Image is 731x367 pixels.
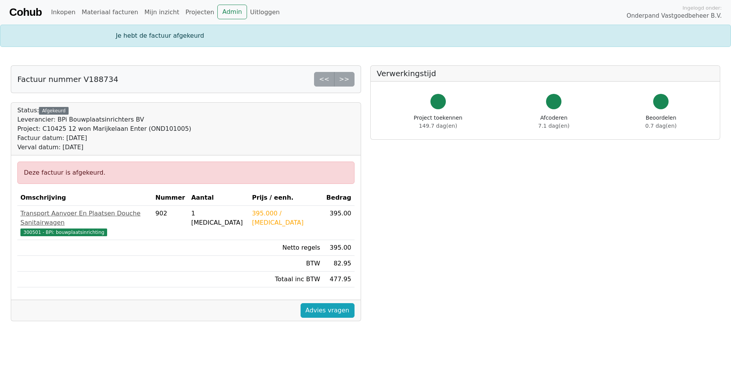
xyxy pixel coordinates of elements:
[247,5,283,20] a: Uitloggen
[323,272,355,287] td: 477.95
[249,272,323,287] td: Totaal inc BTW
[538,114,570,130] div: Afcoderen
[323,190,355,206] th: Bedrag
[682,4,722,12] span: Ingelogd onder:
[79,5,141,20] a: Materiaal facturen
[414,114,462,130] div: Project toekennen
[645,114,677,130] div: Beoordelen
[152,206,188,240] td: 902
[152,190,188,206] th: Nummer
[17,143,191,152] div: Verval datum: [DATE]
[419,123,457,129] span: 149.7 dag(en)
[377,69,714,78] h5: Verwerkingstijd
[217,5,247,19] a: Admin
[323,240,355,256] td: 395.00
[249,256,323,272] td: BTW
[48,5,78,20] a: Inkopen
[323,256,355,272] td: 82.95
[20,229,107,236] span: 300501 - BPi: bouwplaatsinrichting
[249,240,323,256] td: Netto regels
[17,162,355,184] div: Deze factuur is afgekeurd.
[188,190,249,206] th: Aantal
[9,3,42,22] a: Cohub
[249,190,323,206] th: Prijs / eenh.
[17,115,191,124] div: Leverancier: BPi Bouwplaatsinrichters BV
[301,303,355,318] a: Advies vragen
[645,123,677,129] span: 0.7 dag(en)
[252,209,320,227] div: 395.000 / [MEDICAL_DATA]
[17,124,191,133] div: Project: C10425 12 won Marijkelaan Enter (OND101005)
[323,206,355,240] td: 395.00
[141,5,183,20] a: Mijn inzicht
[17,106,191,152] div: Status:
[39,107,68,115] div: Afgekeurd
[17,190,152,206] th: Omschrijving
[111,31,620,40] div: Je hebt de factuur afgekeurd
[20,209,149,227] div: Transport Aanvoer En Plaatsen Douche Sanitairwagen
[182,5,217,20] a: Projecten
[17,75,118,84] h5: Factuur nummer V188734
[538,123,570,129] span: 7.1 dag(en)
[627,12,722,20] span: Onderpand Vastgoedbeheer B.V.
[20,209,149,237] a: Transport Aanvoer En Plaatsen Douche Sanitairwagen300501 - BPi: bouwplaatsinrichting
[191,209,246,227] div: 1 [MEDICAL_DATA]
[17,133,191,143] div: Factuur datum: [DATE]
